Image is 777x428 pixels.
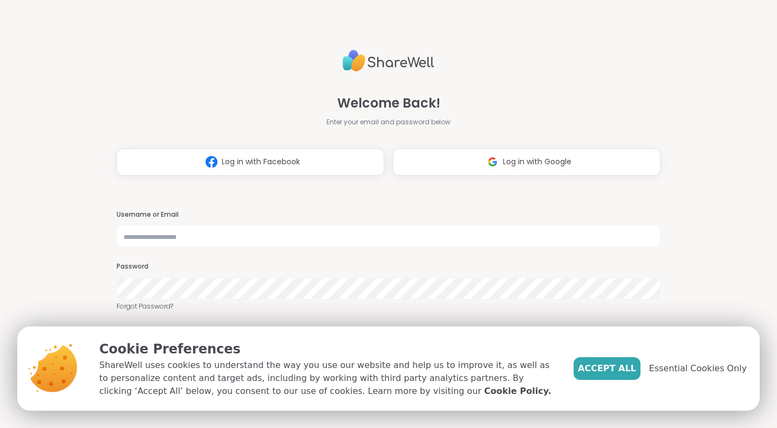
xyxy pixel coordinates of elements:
button: Accept All [574,357,640,380]
h3: Password [117,262,660,271]
h3: Username or Email [117,210,660,219]
span: Log in with Google [503,156,571,168]
button: Log in with Google [393,149,660,176]
span: Welcome Back! [337,93,440,113]
button: Log in with Facebook [117,149,384,176]
span: Accept All [578,362,636,375]
img: ShareWell Logomark [201,152,222,172]
a: Forgot Password? [117,302,660,311]
span: Enter your email and password below [326,117,451,127]
img: ShareWell Logomark [482,152,503,172]
a: Cookie Policy. [484,385,551,398]
img: ShareWell Logo [343,45,434,76]
span: Essential Cookies Only [649,362,747,375]
p: Cookie Preferences [99,339,556,359]
p: ShareWell uses cookies to understand the way you use our website and help us to improve it, as we... [99,359,556,398]
span: Log in with Facebook [222,156,300,168]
